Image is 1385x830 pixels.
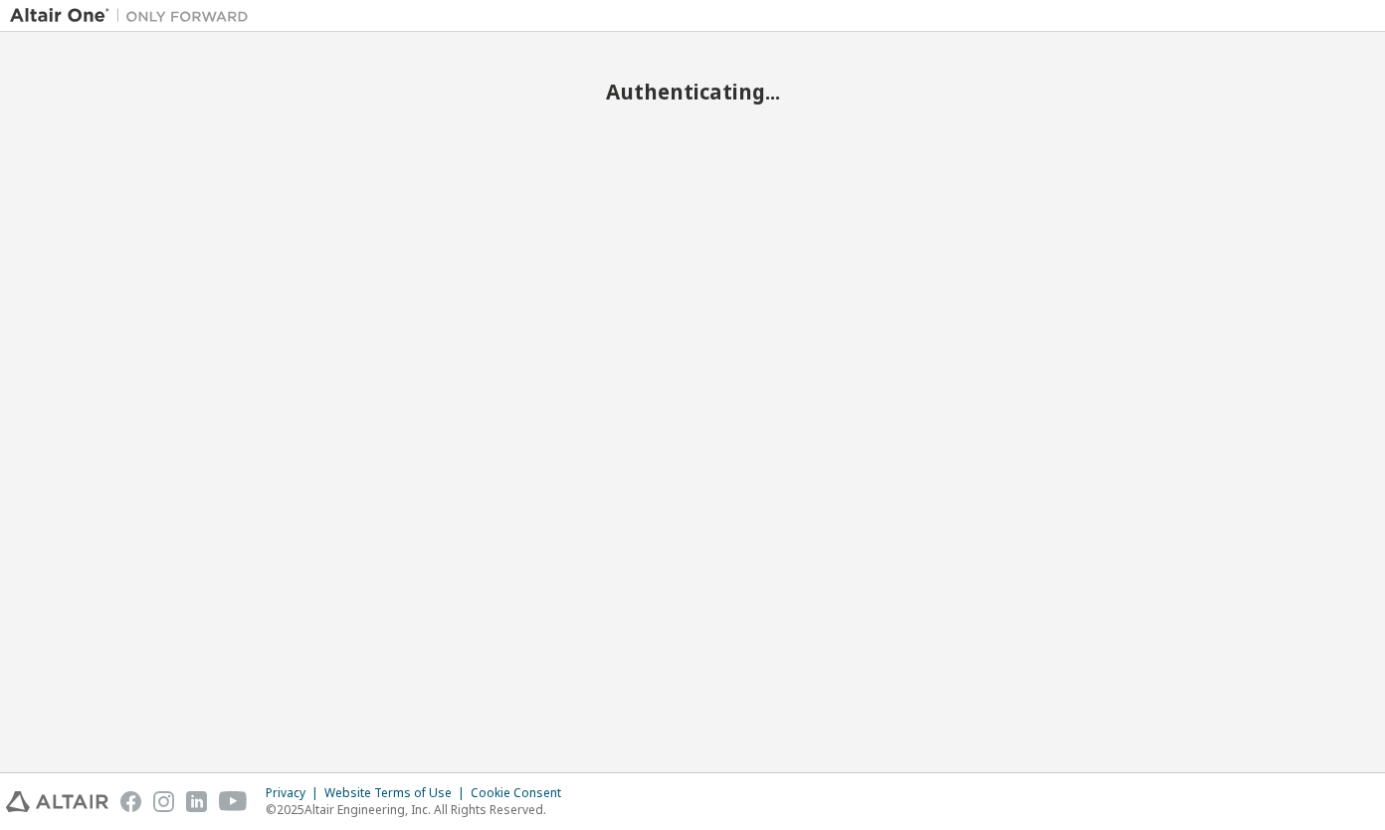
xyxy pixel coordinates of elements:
img: Altair One [10,6,259,26]
img: facebook.svg [120,791,141,812]
p: © 2025 Altair Engineering, Inc. All Rights Reserved. [266,801,573,818]
img: instagram.svg [153,791,174,812]
div: Cookie Consent [471,785,573,801]
div: Privacy [266,785,324,801]
img: altair_logo.svg [6,791,108,812]
div: Website Terms of Use [324,785,471,801]
img: youtube.svg [219,791,248,812]
h2: Authenticating... [10,79,1375,104]
img: linkedin.svg [186,791,207,812]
